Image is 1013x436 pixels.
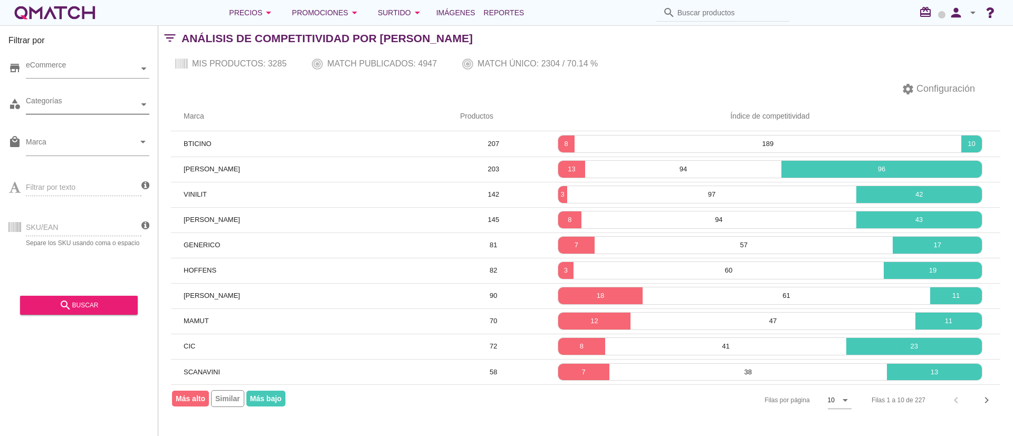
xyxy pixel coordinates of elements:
[893,80,983,99] button: Configuración
[945,5,967,20] i: person
[184,266,216,274] span: HOFFENS
[893,240,982,250] p: 17
[484,6,524,19] span: Reportes
[246,391,285,406] span: Más bajo
[184,241,220,249] span: GENERICO
[581,215,856,225] p: 94
[919,6,936,18] i: redeem
[630,316,915,326] p: 47
[369,2,432,23] button: Surtido
[59,299,72,312] i: search
[262,6,275,19] i: arrow_drop_down
[447,157,540,182] td: 203
[558,189,567,200] p: 3
[184,342,195,350] span: CIC
[432,2,480,23] a: Imágenes
[884,265,982,276] p: 19
[781,164,982,175] p: 96
[558,164,585,175] p: 13
[8,34,149,51] h3: Filtrar por
[558,367,609,377] p: 7
[411,6,424,19] i: arrow_drop_down
[585,164,781,175] p: 94
[839,394,852,406] i: arrow_drop_down
[158,38,181,38] i: filter_list
[558,290,643,301] p: 18
[663,6,675,19] i: search
[595,240,893,250] p: 57
[609,367,887,377] p: 38
[977,391,996,410] button: Next page
[436,6,475,19] span: Imágenes
[643,290,930,301] p: 61
[8,62,21,74] i: store
[574,265,884,276] p: 60
[887,367,982,377] p: 13
[171,102,447,131] th: Marca: Not sorted.
[221,2,283,23] button: Precios
[447,102,540,131] th: Productos: Not sorted.
[846,341,982,352] p: 23
[967,6,979,19] i: arrow_drop_down
[229,6,275,19] div: Precios
[828,395,835,405] div: 10
[558,215,581,225] p: 8
[575,139,961,149] p: 189
[8,98,21,110] i: category
[137,135,149,148] i: arrow_drop_down
[856,189,982,200] p: 42
[605,341,846,352] p: 41
[8,135,21,148] i: local_mall
[184,140,212,148] span: BTICINO
[184,368,220,376] span: SCANAVINI
[184,292,240,299] span: [PERSON_NAME]
[856,215,982,225] p: 43
[567,189,857,200] p: 97
[540,102,1000,131] th: Índice de competitividad: Not sorted.
[211,390,244,407] span: Similar
[480,2,529,23] a: Reportes
[558,265,574,276] p: 3
[184,190,207,198] span: VINILIT
[292,6,361,19] div: Promociones
[20,296,138,315] button: buscar
[447,283,540,308] td: 90
[283,2,369,23] button: Promociones
[184,317,209,325] span: MAMUT
[447,182,540,207] td: 142
[28,299,129,312] div: buscar
[930,290,982,301] p: 11
[447,131,540,157] td: 207
[659,385,852,415] div: Filas por página
[447,334,540,359] td: 72
[558,341,605,352] p: 8
[13,2,97,23] a: white-qmatch-logo
[172,391,209,406] span: Más alto
[447,359,540,384] td: 58
[961,139,982,149] p: 10
[872,395,925,405] div: Filas 1 a 10 de 227
[184,165,240,173] span: [PERSON_NAME]
[181,30,473,47] h2: Análisis de competitividad por [PERSON_NAME]
[378,6,424,19] div: Surtido
[447,232,540,258] td: 81
[348,6,361,19] i: arrow_drop_down
[447,308,540,334] td: 70
[558,316,631,326] p: 12
[558,240,595,250] p: 7
[980,394,993,406] i: chevron_right
[447,207,540,232] td: 145
[914,82,975,96] span: Configuración
[447,258,540,283] td: 82
[915,316,982,326] p: 11
[184,216,240,224] span: [PERSON_NAME]
[677,4,783,21] input: Buscar productos
[902,83,914,95] i: settings
[558,139,575,149] p: 8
